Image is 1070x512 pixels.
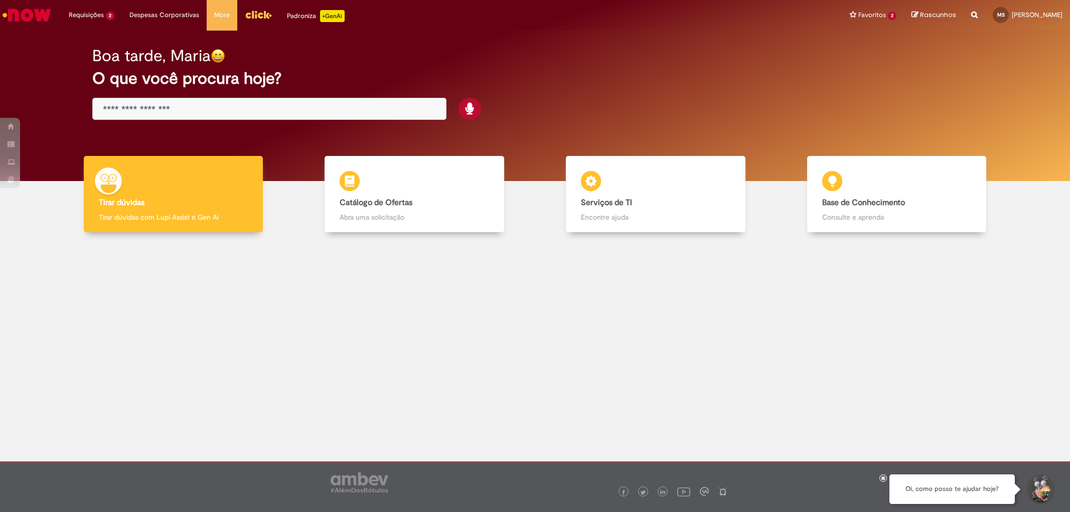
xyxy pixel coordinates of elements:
img: click_logo_yellow_360x200.png [245,7,272,22]
img: logo_footer_naosei.png [718,487,727,496]
a: Serviços de TI Encontre ajuda [535,156,777,233]
img: happy-face.png [211,49,225,63]
b: Serviços de TI [581,198,632,208]
span: Requisições [69,10,104,20]
h2: Boa tarde, Maria [92,47,211,65]
span: More [214,10,230,20]
img: logo_footer_workplace.png [700,487,709,496]
img: ServiceNow [1,5,53,25]
a: Rascunhos [911,11,956,20]
span: MS [997,12,1005,18]
b: Base de Conhecimento [822,198,905,208]
span: [PERSON_NAME] [1012,11,1062,19]
p: Consulte e aprenda [822,212,971,222]
b: Catálogo de Ofertas [340,198,412,208]
a: Catálogo de Ofertas Abra uma solicitação [294,156,535,233]
a: Tirar dúvidas Tirar dúvidas com Lupi Assist e Gen Ai [53,156,294,233]
span: Rascunhos [920,10,956,20]
span: Despesas Corporativas [129,10,199,20]
a: Base de Conhecimento Consulte e aprenda [776,156,1017,233]
span: Favoritos [858,10,886,20]
div: Padroniza [287,10,345,22]
p: +GenAi [320,10,345,22]
span: 2 [888,12,896,20]
p: Abra uma solicitação [340,212,489,222]
p: Tirar dúvidas com Lupi Assist e Gen Ai [99,212,248,222]
img: logo_footer_facebook.png [621,490,626,495]
h2: O que você procura hoje? [92,70,977,87]
b: Tirar dúvidas [99,198,144,208]
img: logo_footer_twitter.png [641,490,646,495]
span: 2 [106,12,114,20]
button: Iniciar Conversa de Suporte [1025,474,1055,504]
p: Encontre ajuda [581,212,730,222]
img: logo_footer_linkedin.png [660,489,665,495]
img: logo_footer_youtube.png [677,485,690,498]
img: logo_footer_ambev_rotulo_gray.png [331,472,388,492]
div: Oi, como posso te ajudar hoje? [889,474,1015,504]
